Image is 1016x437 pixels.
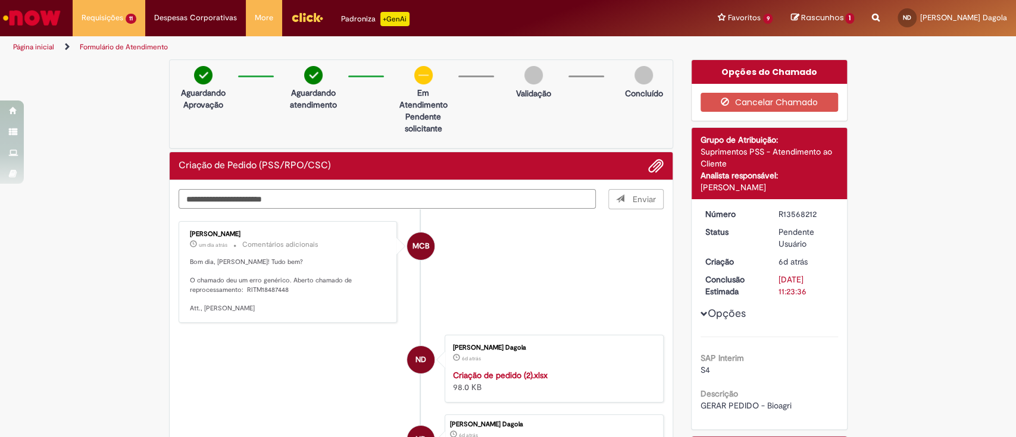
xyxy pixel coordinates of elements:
[763,14,773,24] span: 9
[126,14,136,24] span: 11
[701,364,710,375] span: S4
[701,93,838,112] button: Cancelar Chamado
[701,181,838,193] div: [PERSON_NAME]
[648,158,664,174] button: Adicionar anexos
[903,14,911,21] span: ND
[380,12,409,26] p: +GenAi
[415,345,426,374] span: ND
[728,12,761,24] span: Favoritos
[801,12,843,23] span: Rascunhos
[696,256,770,268] dt: Criação
[291,8,323,26] img: click_logo_yellow_360x200.png
[80,42,168,52] a: Formulário de Atendimento
[407,232,434,260] div: Mariane Cega Bianchessi
[453,344,651,351] div: [PERSON_NAME] Dagola
[453,369,651,393] div: 98.0 KB
[779,256,834,268] div: 25/09/2025 17:23:31
[199,241,227,249] time: 30/09/2025 10:39:38
[696,226,770,238] dt: Status
[190,257,388,313] p: Bom dia, [PERSON_NAME]! Tudo bem? O chamado deu um erro genérico. Aberto chamado de reprocessamen...
[341,12,409,26] div: Padroniza
[190,231,388,238] div: [PERSON_NAME]
[779,226,834,250] div: Pendente Usuário
[701,400,792,411] span: GERAR PEDIDO - Bioagri
[462,355,481,362] time: 25/09/2025 17:23:01
[701,146,838,169] div: Suprimentos PSS - Atendimento ao Cliente
[395,87,452,111] p: Em Atendimento
[779,256,808,267] span: 6d atrás
[634,66,653,84] img: img-circle-grey.png
[779,256,808,267] time: 25/09/2025 17:23:31
[701,169,838,181] div: Analista responsável:
[516,87,551,99] p: Validação
[453,370,548,381] a: Criação de pedido (2).xlsx
[255,12,273,24] span: More
[174,87,232,111] p: Aguardando Aprovação
[194,66,212,84] img: check-circle-green.png
[154,12,237,24] span: Despesas Corporativas
[790,12,854,24] a: Rascunhos
[395,111,452,134] p: Pendente solicitante
[9,36,668,58] ul: Trilhas de página
[450,421,657,428] div: [PERSON_NAME] Dagola
[462,355,481,362] span: 6d atrás
[179,189,596,209] textarea: Digite sua mensagem aqui...
[179,161,331,171] h2: Criação de Pedido (PSS/RPO/CSC) Histórico de tíquete
[845,13,854,24] span: 1
[242,240,318,250] small: Comentários adicionais
[696,208,770,220] dt: Número
[779,208,834,220] div: R13568212
[701,388,738,399] b: Descrição
[1,6,62,30] img: ServiceNow
[304,66,323,84] img: check-circle-green.png
[779,273,834,297] div: [DATE] 11:23:36
[701,134,838,146] div: Grupo de Atribuição:
[412,232,430,260] span: MCB
[199,241,227,249] span: um dia atrás
[82,12,123,24] span: Requisições
[407,346,434,373] div: Nathalia Squarca Dagola
[920,12,1007,23] span: [PERSON_NAME] Dagola
[696,273,770,297] dt: Conclusão Estimada
[701,353,744,363] b: SAP Interim
[414,66,433,84] img: circle-minus.png
[13,42,54,52] a: Página inicial
[624,87,662,99] p: Concluído
[692,60,847,84] div: Opções do Chamado
[285,87,342,111] p: Aguardando atendimento
[524,66,543,84] img: img-circle-grey.png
